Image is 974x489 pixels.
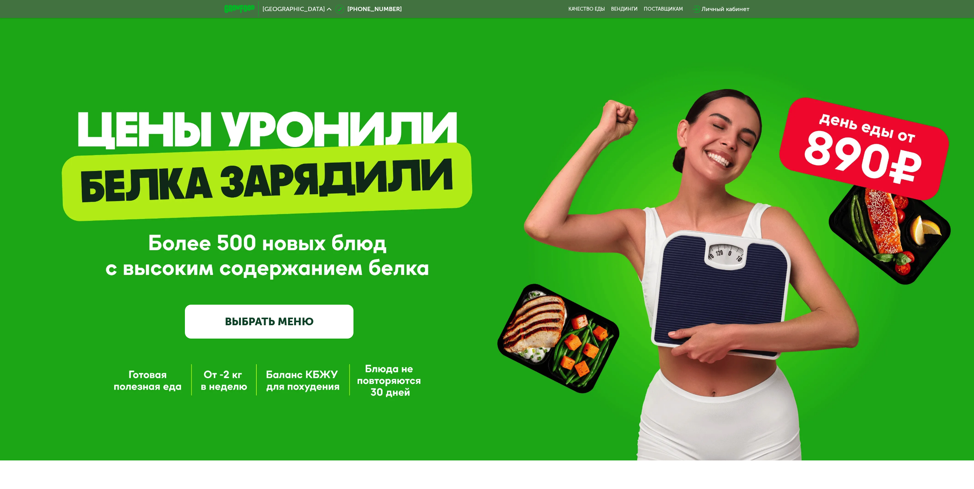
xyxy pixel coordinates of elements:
a: [PHONE_NUMBER] [335,5,402,14]
a: Вендинги [611,6,638,12]
div: Личный кабинет [702,5,750,14]
a: Качество еды [568,6,605,12]
a: ВЫБРАТЬ МЕНЮ [185,305,353,339]
div: поставщикам [644,6,683,12]
span: [GEOGRAPHIC_DATA] [263,6,325,12]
